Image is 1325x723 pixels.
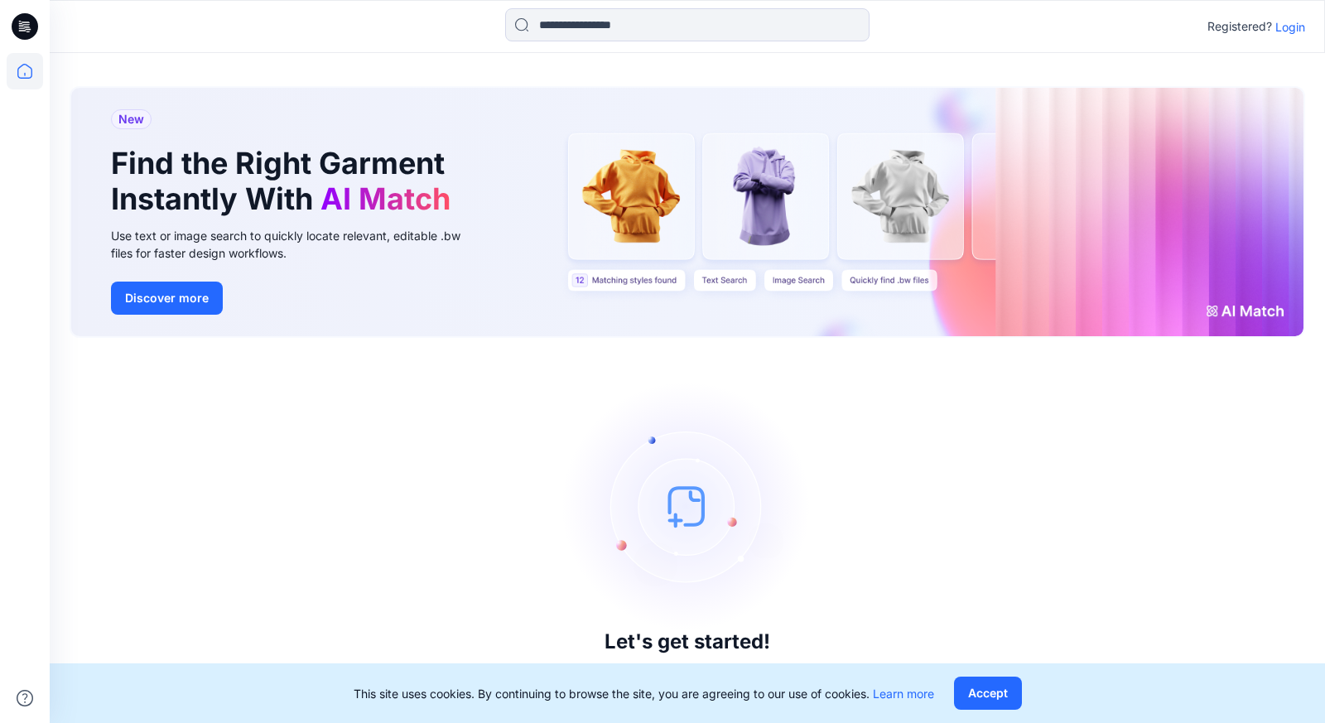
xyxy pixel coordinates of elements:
div: Use text or image search to quickly locate relevant, editable .bw files for faster design workflows. [111,227,484,262]
span: New [118,109,144,129]
p: Login [1275,18,1305,36]
a: Learn more [873,687,934,701]
button: Discover more [111,282,223,315]
button: Accept [954,677,1022,710]
h3: Let's get started! [605,630,770,653]
p: Registered? [1207,17,1272,36]
p: This site uses cookies. By continuing to browse the site, you are agreeing to our use of cookies. [354,685,934,702]
h1: Find the Right Garment Instantly With [111,146,459,217]
img: empty-state-image.svg [563,382,812,630]
span: AI Match [320,181,450,217]
p: Click New to add a style or create a folder. [552,660,822,680]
